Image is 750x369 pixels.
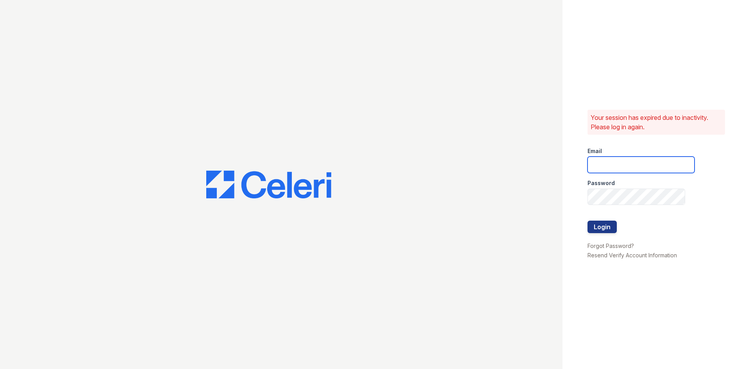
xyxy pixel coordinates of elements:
[206,171,331,199] img: CE_Logo_Blue-a8612792a0a2168367f1c8372b55b34899dd931a85d93a1a3d3e32e68fde9ad4.png
[587,252,677,258] a: Resend Verify Account Information
[587,242,634,249] a: Forgot Password?
[587,221,617,233] button: Login
[587,179,615,187] label: Password
[591,113,722,132] p: Your session has expired due to inactivity. Please log in again.
[587,147,602,155] label: Email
